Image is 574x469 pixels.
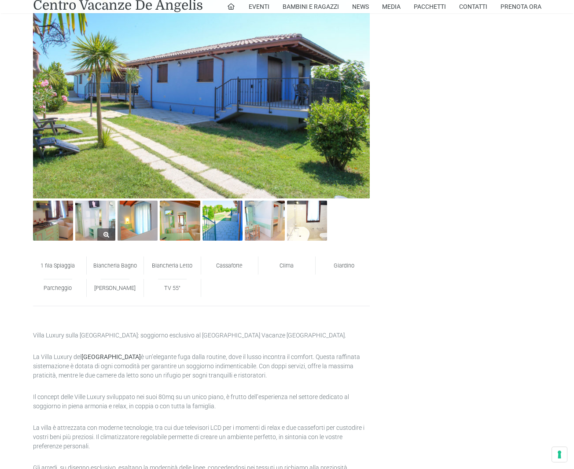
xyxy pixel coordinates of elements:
[93,262,137,269] span: Biancheria Bagno
[33,331,370,340] p: Villa Luxury sulla [GEOGRAPHIC_DATA]: soggiorno esclusivo al [GEOGRAPHIC_DATA] Vacanze [GEOGRAPHI...
[152,262,192,269] span: Biancheria Letto
[216,262,243,269] span: Cassaforte
[164,285,180,291] span: TV 55"
[33,352,370,380] p: La Villa Luxury del è un’elegante fuga dalla routine, dove il lusso incontra il comfort. Questa r...
[552,447,567,462] button: Le tue preferenze relative al consenso per le tecnologie di tracciamento
[40,262,75,269] span: 1 fila Spiaggia
[33,423,370,451] p: La villa è attrezzata con moderne tecnologie, tra cui due televisori LCD per i momenti di relax e...
[280,262,294,269] span: Clima
[33,392,370,411] p: Il concept delle Ville Luxury sviluppato nei suoi 80mq su un unico piano, è frutto dell’esperienz...
[81,353,141,360] a: [GEOGRAPHIC_DATA]
[94,285,136,291] span: [PERSON_NAME]
[44,285,72,291] span: Parcheggio
[334,262,354,269] span: Giardino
